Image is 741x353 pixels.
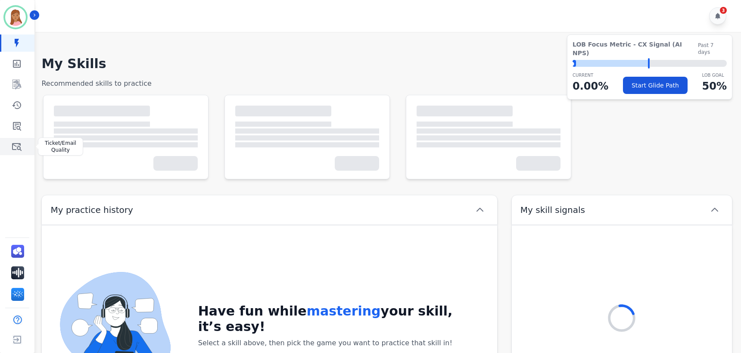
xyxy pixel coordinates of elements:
div: ⬤ [573,60,576,67]
p: 50 % [702,78,727,94]
svg: chevron up [475,205,485,215]
svg: chevron up [710,205,720,215]
button: My skill signals chevron up [511,195,732,225]
h4: Select a skill above, then pick the game you want to practice that skill in! [198,338,480,348]
h1: My Skills [41,56,732,72]
div: 3 [720,7,727,14]
span: My practice history [50,204,133,216]
span: Recommended skills to practice [41,79,151,87]
span: My skill signals [520,204,585,216]
span: Past 7 days [698,42,727,56]
span: mastering [307,303,381,319]
p: 0.00 % [573,78,608,94]
img: Bordered avatar [5,7,26,28]
h2: Have fun while your skill, it’s easy! [198,303,480,334]
span: LOB Focus Metric - CX Signal (AI NPS) [573,40,698,57]
button: Start Glide Path [623,77,688,94]
p: LOB Goal [702,72,727,78]
button: My practice history chevron up [41,195,497,225]
p: CURRENT [573,72,608,78]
